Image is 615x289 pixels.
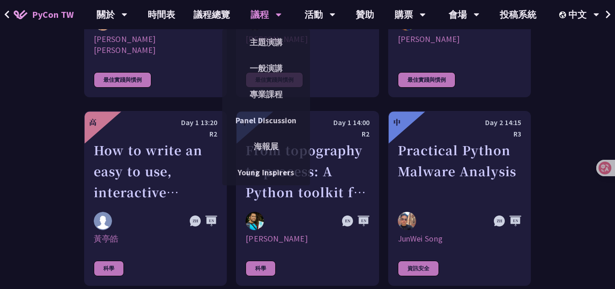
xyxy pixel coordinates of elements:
[14,10,27,19] img: Home icon of PyCon TW 2025
[94,72,151,88] div: 最佳實踐與慣例
[398,140,521,203] div: Practical Python Malware Analysis
[398,212,416,230] img: JunWei Song
[94,261,124,276] div: 科學
[246,233,369,244] div: [PERSON_NAME]
[222,32,310,53] a: 主題演講
[94,34,217,56] div: [PERSON_NAME] [PERSON_NAME]
[222,58,310,79] a: 一般演講
[94,117,217,128] div: Day 1 13:20
[89,117,96,128] div: 高
[5,3,83,26] a: PyCon TW
[94,128,217,140] div: R2
[94,140,217,203] div: How to write an easy to use, interactive physics/science/engineering simulator leveraging ctypes,...
[94,212,112,230] img: 黃亭皓
[246,261,276,276] div: 科學
[398,34,521,56] div: [PERSON_NAME]
[388,111,531,286] a: 中 Day 2 14:15 R3 Practical Python Malware Analysis JunWei Song JunWei Song 資訊安全
[393,117,401,128] div: 中
[398,261,439,276] div: 資訊安全
[32,8,74,21] span: PyCon TW
[94,233,217,244] div: 黃亭皓
[398,128,521,140] div: R3
[398,72,455,88] div: 最佳實踐與慣例
[398,233,521,244] div: JunWei Song
[559,11,568,18] img: Locale Icon
[398,117,521,128] div: Day 2 14:15
[236,111,379,286] a: 中 Day 1 14:00 R2 From topography to process: A Python toolkit for landscape evolution analysis Ri...
[222,110,310,131] a: Panel Discussion
[222,136,310,157] a: 海報展
[222,162,310,183] a: Young Inspirers
[222,84,310,105] a: 專業課程
[84,111,227,286] a: 高 Day 1 13:20 R2 How to write an easy to use, interactive physics/science/engineering simulator l...
[246,212,264,230] img: Ricarido Saturay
